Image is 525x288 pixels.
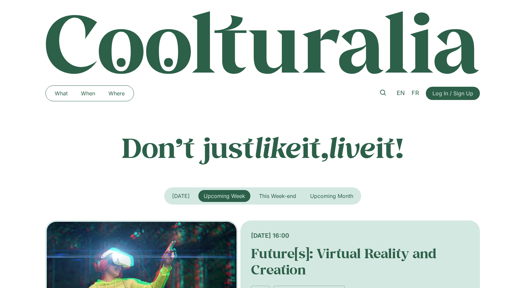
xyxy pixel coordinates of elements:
a: Log In / Sign Up [426,87,480,100]
div: [DATE] 16:00 [251,231,469,240]
span: Upcoming Month [310,193,353,199]
a: Where [102,88,131,99]
a: EN [393,88,408,98]
span: FR [412,89,419,96]
nav: Menu [48,88,131,99]
span: EN [397,89,405,96]
a: FR [408,88,423,98]
span: This Week-end [259,193,296,199]
p: Don’t just it, it! [45,131,480,164]
a: Future[s]: Virtual Reality and Creation [251,245,436,278]
span: Log In / Sign Up [432,89,473,97]
a: When [74,88,102,99]
span: [DATE] [172,193,190,199]
span: Upcoming Week [204,193,245,199]
em: live [329,129,376,166]
em: like [254,129,301,166]
a: What [48,88,74,99]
